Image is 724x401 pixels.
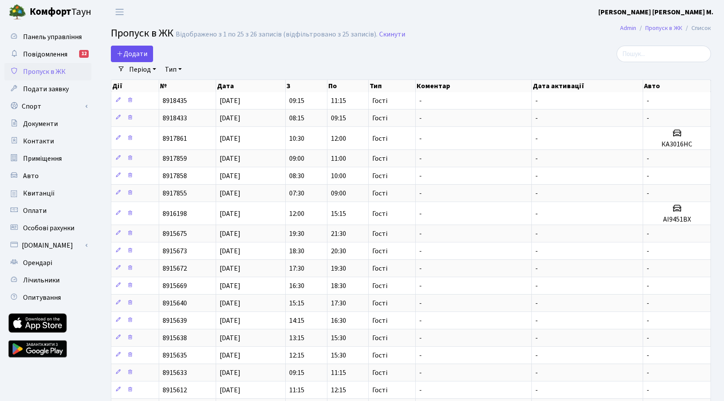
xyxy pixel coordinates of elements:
a: Опитування [4,289,91,306]
span: Гості [372,230,387,237]
span: Гості [372,387,387,394]
span: - [647,113,649,123]
a: Орендарі [4,254,91,272]
span: - [419,229,422,239]
span: Гості [372,352,387,359]
span: [DATE] [220,368,240,378]
span: Гості [372,369,387,376]
span: - [419,368,422,378]
span: 8917855 [163,189,187,198]
span: Гості [372,97,387,104]
span: - [419,281,422,291]
span: 20:30 [331,246,346,256]
span: 8915640 [163,298,187,308]
span: [DATE] [220,264,240,273]
h5: АІ9451ВХ [647,215,707,224]
span: Гості [372,190,387,197]
span: 8915672 [163,264,187,273]
span: - [535,264,538,273]
span: 17:30 [331,298,346,308]
span: Гості [372,300,387,307]
th: По [327,80,369,92]
a: Тип [161,62,185,77]
span: [DATE] [220,209,240,219]
span: 12:00 [331,134,346,143]
span: 13:15 [289,333,304,343]
span: - [535,96,538,106]
span: - [535,368,538,378]
span: [DATE] [220,385,240,395]
a: Контакти [4,133,91,150]
span: 15:30 [331,333,346,343]
div: Відображено з 1 по 25 з 26 записів (відфільтровано з 25 записів). [176,30,377,39]
span: Гості [372,248,387,255]
a: Приміщення [4,150,91,167]
span: - [647,316,649,325]
span: - [419,96,422,106]
span: Гості [372,317,387,324]
a: Скинути [379,30,405,39]
span: 11:15 [289,385,304,395]
span: - [535,351,538,360]
span: Документи [23,119,58,129]
span: Авто [23,171,39,181]
span: Квитанції [23,189,55,198]
span: 11:15 [331,368,346,378]
span: - [647,385,649,395]
span: 17:30 [289,264,304,273]
span: Гості [372,135,387,142]
span: 18:30 [289,246,304,256]
span: Гості [372,115,387,122]
a: Пропуск в ЖК [4,63,91,80]
span: 09:15 [331,113,346,123]
a: Додати [111,46,153,62]
th: Коментар [416,80,532,92]
span: 8917861 [163,134,187,143]
span: 8915673 [163,246,187,256]
span: 11:15 [331,96,346,106]
b: [PERSON_NAME] [PERSON_NAME] М. [598,7,714,17]
span: Гості [372,335,387,341]
a: Пропуск в ЖК [645,23,682,33]
span: - [647,154,649,163]
span: - [419,264,422,273]
span: - [419,351,422,360]
span: - [419,113,422,123]
span: [DATE] [220,154,240,163]
span: - [535,189,538,198]
b: Комфорт [30,5,71,19]
span: - [647,96,649,106]
span: 12:00 [289,209,304,219]
span: Повідомлення [23,50,67,59]
input: Пошук... [617,46,711,62]
span: 08:30 [289,171,304,181]
span: - [647,171,649,181]
span: [DATE] [220,281,240,291]
a: Період [126,62,160,77]
span: - [419,134,422,143]
button: Переключити навігацію [109,5,130,19]
span: - [419,385,422,395]
span: 10:00 [331,171,346,181]
span: Додати [117,49,147,59]
span: [DATE] [220,171,240,181]
span: - [647,264,649,273]
th: Дата активації [532,80,643,92]
span: 8918433 [163,113,187,123]
th: Авто [643,80,711,92]
span: 8915675 [163,229,187,239]
a: Спорт [4,98,91,115]
span: - [419,154,422,163]
span: - [535,209,538,219]
th: Тип [369,80,416,92]
span: 09:15 [289,368,304,378]
span: [DATE] [220,351,240,360]
a: Панель управління [4,28,91,46]
span: Гості [372,172,387,179]
span: - [647,229,649,239]
span: [DATE] [220,189,240,198]
th: № [159,80,216,92]
span: Гості [372,282,387,289]
li: Список [682,23,711,33]
span: - [535,316,538,325]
